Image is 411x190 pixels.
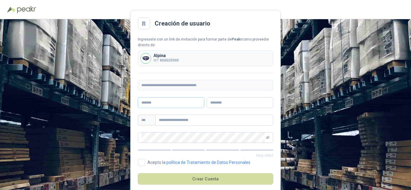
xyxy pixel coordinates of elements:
[138,152,273,158] p: Muy débil
[153,58,179,63] p: NIT
[232,37,242,41] b: Peakr
[138,173,273,185] button: Crear Cuenta
[145,160,253,164] span: Acepto la
[160,58,179,62] b: 860025900
[266,136,270,139] span: eye-invisible
[155,19,210,28] h2: Creación de usuario
[138,37,273,48] div: Ingresaste con un link de invitación para formar parte de como proveedor directo de:
[153,53,179,58] p: Alpina
[7,7,16,13] img: Logo
[17,6,36,13] img: Peakr
[166,160,250,165] a: política de Tratamiento de Datos Personales
[141,53,151,63] img: Company Logo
